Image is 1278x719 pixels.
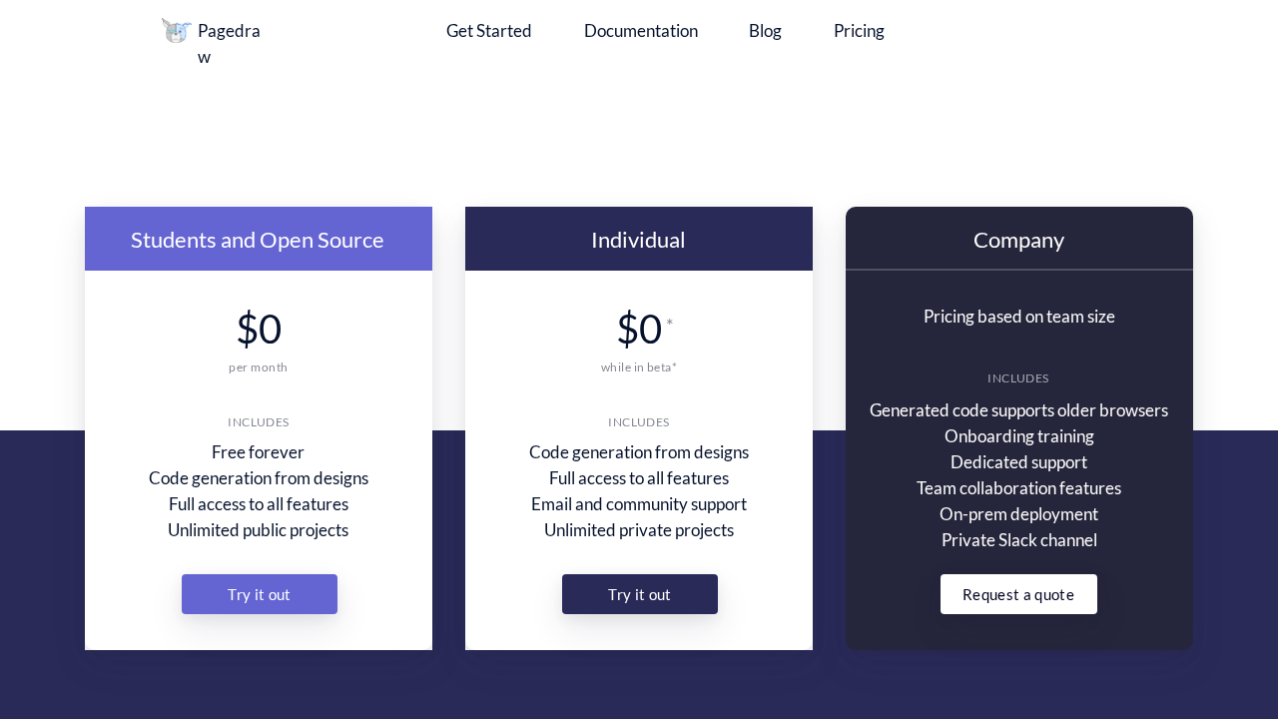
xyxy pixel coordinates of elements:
div: Company [958,227,1079,253]
div: INCLUDES [987,370,1049,385]
a: Pricing [834,18,885,44]
a: Try it out [562,574,718,614]
div: Pricing based on team size [891,304,1147,330]
div: Team collaboration features [864,475,1174,501]
a: Blog [749,18,783,44]
img: image.png [162,18,192,43]
div: Email and community support [501,491,777,517]
a: Try it out [182,574,337,614]
div: Students and Open Source [127,227,388,253]
div: Code generation from designs [135,465,381,491]
a: Pagedraw [162,18,302,69]
div: Request a quote [948,574,1089,614]
div: Private Slack channel [864,527,1174,553]
div: while in beta* [577,359,701,374]
div: Full access to all features [135,491,381,517]
div: Pagedraw [198,18,273,69]
div: Unlimited public projects [135,517,381,543]
div: INCLUDES [608,414,670,429]
div: Try it out [598,574,682,614]
div: Full access to all features [501,465,777,491]
div: Try it out [218,574,302,614]
div: INCLUDES [228,414,290,429]
div: Free forever [135,439,381,465]
a: Get Started [446,18,532,44]
div: Onboarding training [864,423,1174,449]
a: Documentation [584,18,699,44]
div: per month [221,359,297,374]
a: Request a quote [941,574,1097,614]
div: Code generation from designs [501,439,777,465]
div: Unlimited private projects [501,517,777,543]
div: $0 [615,304,662,354]
div: $0 [235,304,282,354]
div: Individual [533,227,744,253]
div: Generated code supports older browsers [864,397,1174,423]
div: Dedicated support [864,449,1174,475]
div: On-prem deployment [864,501,1174,527]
